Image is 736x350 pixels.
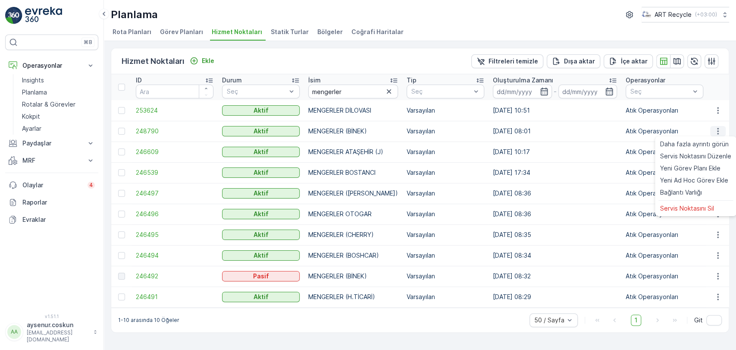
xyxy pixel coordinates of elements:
p: Seç [227,87,286,96]
p: Atık Operasyonları [626,230,703,239]
button: İçe aktar [604,54,653,68]
p: Varsayılan [407,230,484,239]
div: Toggle Row Selected [118,128,125,135]
a: Raporlar [5,194,98,211]
a: 246496 [136,210,213,218]
p: ⌘B [84,39,92,46]
p: MENGERLER (BİNEK) [308,272,398,281]
p: Insights [22,76,44,85]
span: Coğrafi Haritalar [351,28,404,36]
button: Aktif [222,147,300,157]
button: Aktif [222,250,300,261]
p: Varsayılan [407,106,484,115]
div: Toggle Row Selected [118,148,125,155]
span: 246491 [136,293,213,301]
input: dd/mm/yyyy [493,85,552,98]
p: Atık Operasyonları [626,210,703,218]
p: Varsayılan [407,168,484,177]
span: 248790 [136,127,213,136]
p: Hizmet Noktaları [122,55,185,67]
a: 253624 [136,106,213,115]
p: Oluşturulma Zamanı [493,76,553,85]
span: 246495 [136,230,213,239]
p: Kokpit [22,112,40,121]
p: MENGERLER (BOSHCAR) [308,251,398,260]
p: MENGERLER (CHERRY) [308,230,398,239]
span: Rota Planları [113,28,151,36]
span: Yeni Ad Hoc Görev Ekle [660,176,728,185]
p: Atık Operasyonları [626,272,703,281]
p: ( +03:00 ) [695,11,717,18]
p: Durum [222,76,242,85]
a: Daha fazla ayrıntı görün [657,138,735,150]
button: MRF [5,152,98,169]
p: Varsayılan [407,127,484,136]
p: MENGERLER DİLOVASI [308,106,398,115]
button: Aktif [222,126,300,136]
p: Atık Operasyonları [626,168,703,177]
p: MENGERLER ([PERSON_NAME]) [308,189,398,198]
p: MRF [22,156,81,165]
p: Ekle [202,57,214,65]
button: Operasyonlar [5,57,98,74]
td: [DATE] 17:34 [489,162,621,183]
span: Bağlantı Varlığı [660,188,702,197]
td: [DATE] 08:36 [489,183,621,204]
p: [EMAIL_ADDRESS][DOMAIN_NAME] [27,329,89,343]
p: 1-10 arasında 10 Öğeler [118,317,179,324]
p: Atık Operasyonları [626,189,703,198]
p: Aktif [254,168,269,177]
p: - [554,86,557,97]
p: Atık Operasyonları [626,251,703,260]
a: Ayarlar [19,123,98,135]
img: logo_light-DOdMpM7g.png [25,7,62,24]
span: 246609 [136,148,213,156]
p: Evraklar [22,215,95,224]
input: dd/mm/yyyy [558,85,617,98]
p: Aktif [254,210,269,218]
p: İsim [308,76,321,85]
span: Görev Planları [160,28,203,36]
a: Servis Noktasını Düzenle [657,150,735,162]
p: Planlama [22,88,47,97]
p: Varsayılan [407,148,484,156]
p: ID [136,76,142,85]
p: Rotalar & Görevler [22,100,75,109]
div: Toggle Row Selected [118,252,125,259]
p: Varsayılan [407,189,484,198]
p: Tip [407,76,417,85]
button: Aktif [222,209,300,219]
a: Kokpit [19,110,98,123]
a: Insights [19,74,98,86]
p: MENGERLER (H.TİCARİ) [308,293,398,301]
span: Yeni Görev Planı Ekle [660,164,720,173]
p: Pasif [253,272,269,281]
a: 246492 [136,272,213,281]
p: Atık Operasyonları [626,293,703,301]
button: Aktif [222,292,300,302]
p: MENGERLER BOSTANCI [308,168,398,177]
p: MENGERLER (BİNEK) [308,127,398,136]
input: Ara [308,85,398,98]
button: Aktif [222,167,300,178]
div: Toggle Row Selected [118,169,125,176]
td: [DATE] 08:32 [489,266,621,287]
p: Aktif [254,106,269,115]
p: İçe aktar [621,57,648,66]
a: 246539 [136,168,213,177]
td: [DATE] 10:17 [489,142,621,162]
p: Varsayılan [407,251,484,260]
a: Planlama [19,86,98,98]
button: Filtreleri temizle [471,54,543,68]
button: Dışa aktar [547,54,600,68]
p: Aktif [254,127,269,136]
img: image_23.png [642,10,651,19]
td: [DATE] 08:35 [489,224,621,245]
button: Aktif [222,230,300,240]
p: Dışa aktar [564,57,595,66]
p: Seç [630,87,690,96]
